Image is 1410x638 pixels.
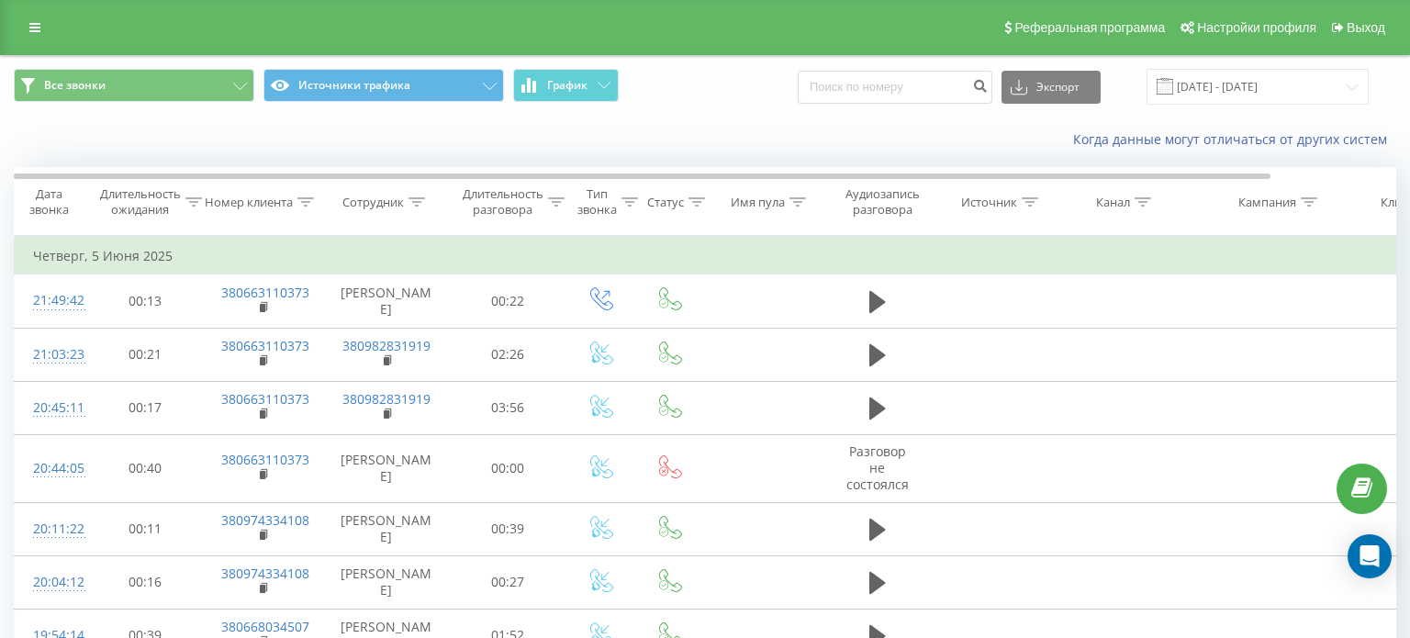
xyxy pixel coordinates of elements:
a: Когда данные могут отличаться от других систем [1073,130,1396,148]
span: Все звонки [44,78,106,93]
input: Поиск по номеру [798,71,992,104]
div: Длительность разговора [463,186,543,218]
a: 380974334108 [221,511,309,529]
span: Реферальная программа [1014,20,1165,35]
a: 380982831919 [342,337,431,354]
td: 03:56 [451,381,565,434]
a: 380663110373 [221,284,309,301]
div: Open Intercom Messenger [1348,534,1392,578]
div: 21:03:23 [33,337,70,373]
td: 00:40 [88,434,203,502]
a: 380663110373 [221,451,309,468]
div: 20:11:22 [33,511,70,547]
td: 00:39 [451,502,565,555]
td: [PERSON_NAME] [322,555,451,609]
a: 380663110373 [221,337,309,354]
div: Аудиозапись разговора [838,186,927,218]
button: Источники трафика [263,69,504,102]
td: 00:27 [451,555,565,609]
button: Экспорт [1002,71,1101,104]
div: Имя пула [731,195,785,210]
td: 00:00 [451,434,565,502]
div: 20:45:11 [33,390,70,426]
button: Все звонки [14,69,254,102]
td: [PERSON_NAME] [322,434,451,502]
div: Источник [961,195,1017,210]
button: График [513,69,619,102]
td: [PERSON_NAME] [322,274,451,328]
div: Статус [647,195,684,210]
td: 00:22 [451,274,565,328]
div: Дата звонка [15,186,83,218]
div: Кампания [1238,195,1296,210]
div: Тип звонка [577,186,617,218]
span: Настройки профиля [1197,20,1316,35]
div: 20:44:05 [33,451,70,487]
div: Номер клиента [205,195,293,210]
span: Разговор не состоялся [846,442,909,493]
td: 00:17 [88,381,203,434]
div: 20:04:12 [33,565,70,600]
div: Сотрудник [342,195,404,210]
a: 380668034507 [221,618,309,635]
a: 380663110373 [221,390,309,408]
span: График [547,79,587,92]
div: Длительность ожидания [100,186,181,218]
td: 00:21 [88,328,203,381]
td: 00:16 [88,555,203,609]
td: 02:26 [451,328,565,381]
td: 00:11 [88,502,203,555]
span: Выход [1347,20,1385,35]
a: 380982831919 [342,390,431,408]
div: Канал [1096,195,1130,210]
div: 21:49:42 [33,283,70,319]
td: [PERSON_NAME] [322,502,451,555]
a: 380974334108 [221,565,309,582]
td: 00:13 [88,274,203,328]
